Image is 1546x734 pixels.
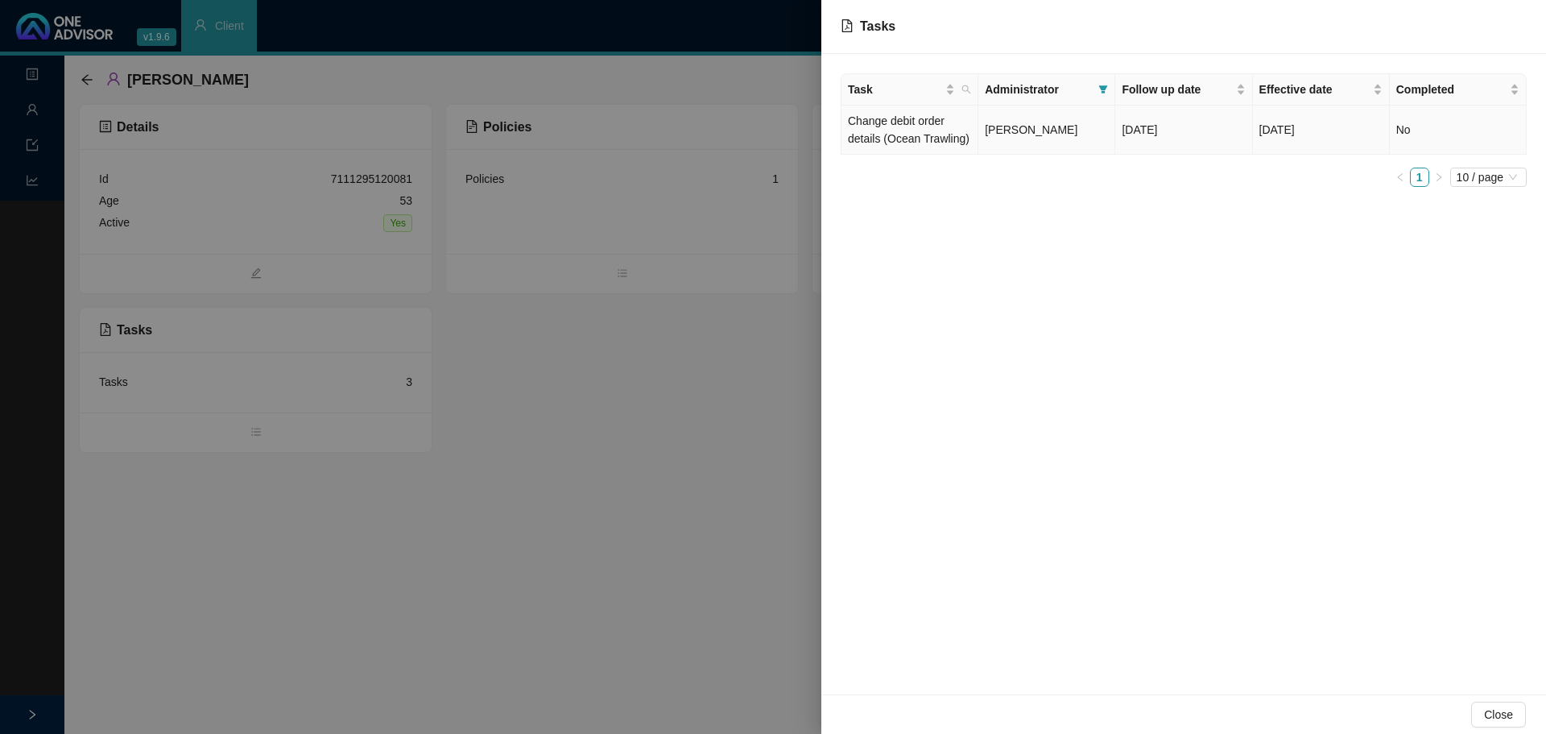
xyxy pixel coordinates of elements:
span: right [1434,172,1444,182]
li: Next Page [1429,168,1449,187]
th: Effective date [1253,74,1390,106]
span: Completed [1396,81,1507,98]
td: No [1390,106,1527,155]
button: left [1391,168,1410,187]
span: Tasks [860,19,895,33]
td: [DATE] [1253,106,1390,155]
span: left [1395,172,1405,182]
th: Completed [1390,74,1527,106]
span: Close [1484,706,1513,724]
li: 1 [1410,168,1429,187]
td: [DATE] [1115,106,1252,155]
div: Page Size [1450,168,1527,187]
th: Task [841,74,978,106]
span: Administrator [985,81,1092,98]
th: Follow up date [1115,74,1252,106]
a: 1 [1411,168,1428,186]
span: Task [848,81,942,98]
li: Previous Page [1391,168,1410,187]
span: filter [1098,85,1108,94]
span: search [958,77,974,102]
span: Follow up date [1122,81,1232,98]
span: file-pdf [841,19,854,32]
span: Effective date [1259,81,1370,98]
span: filter [1095,77,1111,102]
td: Change debit order details (Ocean Trawling) [841,106,978,155]
span: search [961,85,971,94]
span: 10 / page [1457,168,1520,186]
button: right [1429,168,1449,187]
button: Close [1471,702,1526,728]
span: [PERSON_NAME] [985,123,1077,136]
